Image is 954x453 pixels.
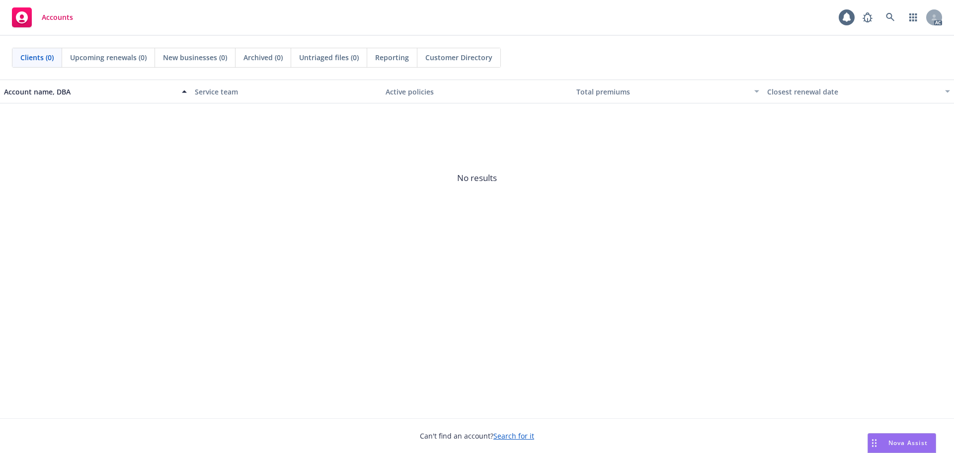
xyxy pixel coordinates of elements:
button: Active policies [382,80,572,103]
span: Customer Directory [425,52,492,63]
span: Untriaged files (0) [299,52,359,63]
a: Search for it [493,431,534,441]
span: Can't find an account? [420,431,534,441]
a: Search [880,7,900,27]
button: Service team [191,80,382,103]
a: Switch app [903,7,923,27]
div: Account name, DBA [4,87,176,97]
button: Total premiums [572,80,763,103]
div: Drag to move [868,434,880,453]
div: Service team [195,87,378,97]
span: Nova Assist [888,439,928,447]
span: Accounts [42,13,73,21]
button: Closest renewal date [763,80,954,103]
span: Clients (0) [20,52,54,63]
button: Nova Assist [868,433,936,453]
span: Upcoming renewals (0) [70,52,147,63]
div: Total premiums [576,87,748,97]
span: Archived (0) [243,52,283,63]
div: Closest renewal date [767,87,939,97]
div: Active policies [386,87,568,97]
span: New businesses (0) [163,52,227,63]
a: Report a Bug [858,7,877,27]
a: Accounts [8,3,77,31]
span: Reporting [375,52,409,63]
